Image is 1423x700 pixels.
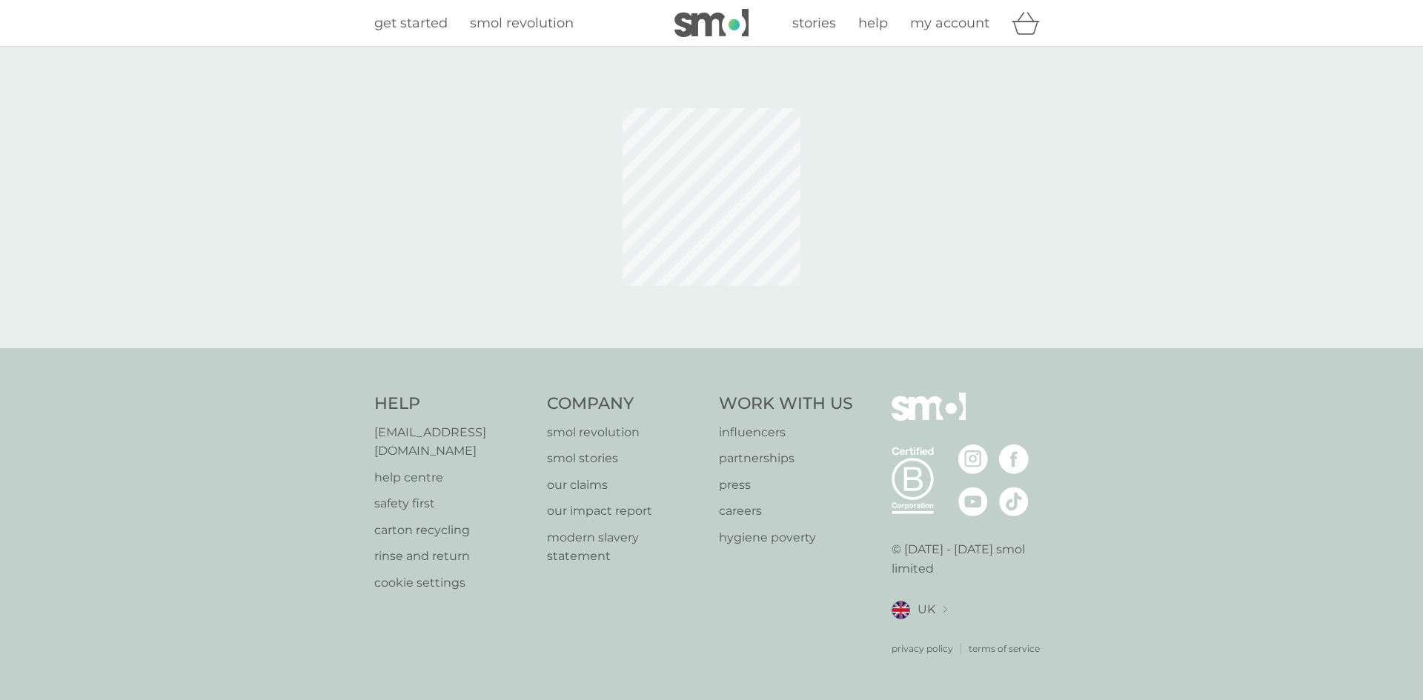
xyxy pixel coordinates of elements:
a: hygiene poverty [719,528,853,547]
a: our impact report [547,501,705,521]
a: terms of service [969,641,1040,656]
h4: Company [547,393,705,416]
a: careers [719,501,853,521]
a: cookie settings [374,573,532,593]
a: [EMAIL_ADDRESS][DOMAIN_NAME] [374,423,532,461]
a: our claims [547,476,705,495]
span: my account [910,15,989,31]
p: © [DATE] - [DATE] smol limited [892,540,1049,578]
a: smol revolution [470,13,574,34]
h4: Work With Us [719,393,853,416]
img: select a new location [943,606,947,614]
a: smol stories [547,449,705,468]
img: visit the smol Facebook page [999,444,1029,474]
div: basket [1012,8,1049,38]
span: get started [374,15,448,31]
span: help [858,15,888,31]
a: stories [792,13,836,34]
a: press [719,476,853,495]
img: visit the smol Tiktok page [999,487,1029,516]
h4: Help [374,393,532,416]
a: carton recycling [374,521,532,540]
a: help centre [374,468,532,487]
a: partnerships [719,449,853,468]
a: get started [374,13,448,34]
img: visit the smol Instagram page [958,444,988,474]
span: UK [918,600,935,619]
span: stories [792,15,836,31]
a: influencers [719,423,853,442]
a: rinse and return [374,547,532,566]
img: smol [674,9,749,37]
img: visit the smol Youtube page [958,487,988,516]
img: smol [892,393,966,443]
a: privacy policy [892,641,953,656]
a: modern slavery statement [547,528,705,566]
a: safety first [374,494,532,513]
a: my account [910,13,989,34]
span: smol revolution [470,15,574,31]
img: UK flag [892,601,910,619]
a: help [858,13,888,34]
a: smol revolution [547,423,705,442]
